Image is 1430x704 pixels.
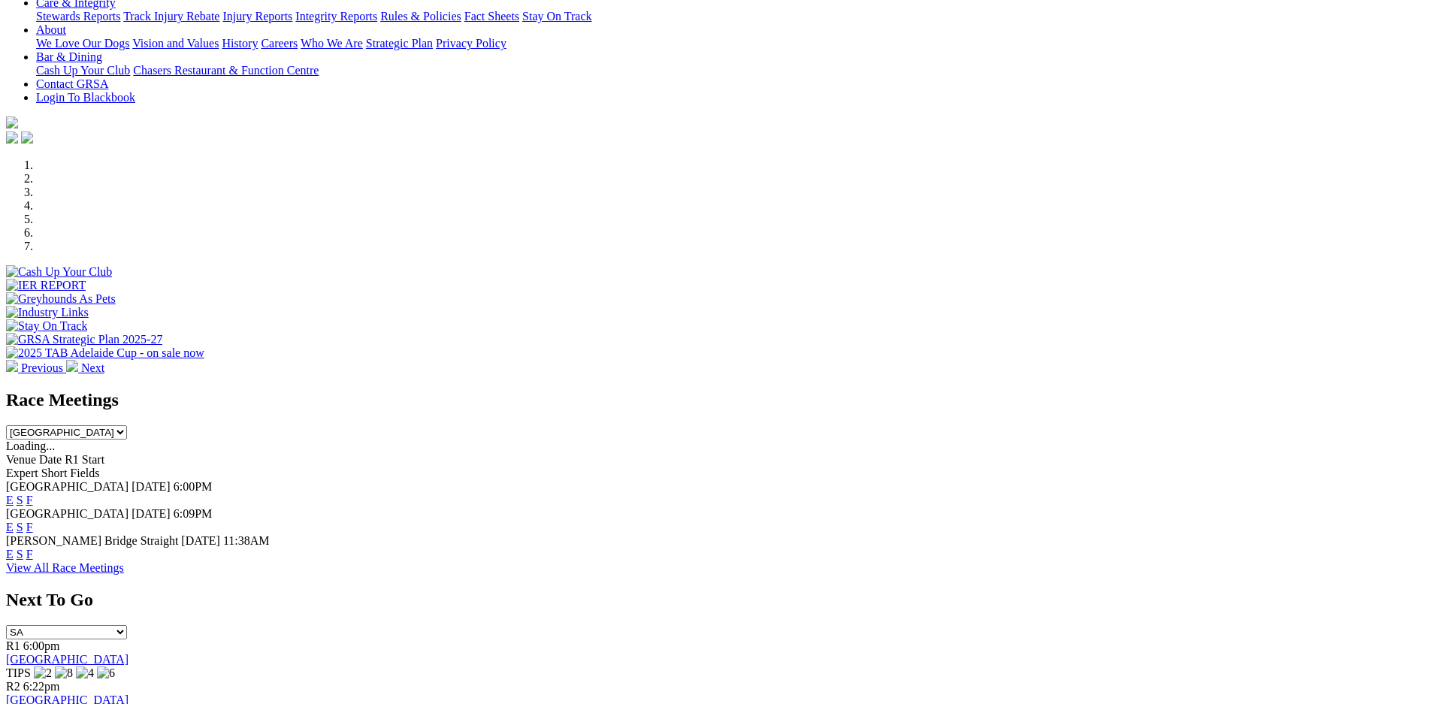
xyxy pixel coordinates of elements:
[6,453,36,466] span: Venue
[6,548,14,560] a: E
[222,37,258,50] a: History
[132,507,171,520] span: [DATE]
[36,10,1424,23] div: Care & Integrity
[6,319,87,333] img: Stay On Track
[6,507,128,520] span: [GEOGRAPHIC_DATA]
[6,653,128,666] a: [GEOGRAPHIC_DATA]
[6,666,31,679] span: TIPS
[222,10,292,23] a: Injury Reports
[17,548,23,560] a: S
[123,10,219,23] a: Track Injury Rebate
[6,561,124,574] a: View All Race Meetings
[6,265,112,279] img: Cash Up Your Club
[65,453,104,466] span: R1 Start
[6,333,162,346] img: GRSA Strategic Plan 2025-27
[6,467,38,479] span: Expert
[21,361,63,374] span: Previous
[36,37,1424,50] div: About
[6,680,20,693] span: R2
[6,521,14,533] a: E
[36,77,108,90] a: Contact GRSA
[36,91,135,104] a: Login To Blackbook
[6,131,18,144] img: facebook.svg
[133,64,319,77] a: Chasers Restaurant & Function Centre
[6,360,18,372] img: chevron-left-pager-white.svg
[6,390,1424,410] h2: Race Meetings
[6,292,116,306] img: Greyhounds As Pets
[223,534,270,547] span: 11:38AM
[6,494,14,506] a: E
[81,361,104,374] span: Next
[436,37,506,50] a: Privacy Policy
[6,440,55,452] span: Loading...
[181,534,220,547] span: [DATE]
[66,360,78,372] img: chevron-right-pager-white.svg
[522,10,591,23] a: Stay On Track
[174,480,213,493] span: 6:00PM
[66,361,104,374] a: Next
[36,50,102,63] a: Bar & Dining
[295,10,377,23] a: Integrity Reports
[26,521,33,533] a: F
[36,64,1424,77] div: Bar & Dining
[70,467,99,479] span: Fields
[174,507,213,520] span: 6:09PM
[34,666,52,680] img: 2
[261,37,298,50] a: Careers
[39,453,62,466] span: Date
[366,37,433,50] a: Strategic Plan
[6,306,89,319] img: Industry Links
[55,666,73,680] img: 8
[132,480,171,493] span: [DATE]
[26,548,33,560] a: F
[21,131,33,144] img: twitter.svg
[6,361,66,374] a: Previous
[6,534,178,547] span: [PERSON_NAME] Bridge Straight
[464,10,519,23] a: Fact Sheets
[36,10,120,23] a: Stewards Reports
[6,346,204,360] img: 2025 TAB Adelaide Cup - on sale now
[36,64,130,77] a: Cash Up Your Club
[17,521,23,533] a: S
[23,680,60,693] span: 6:22pm
[380,10,461,23] a: Rules & Policies
[6,480,128,493] span: [GEOGRAPHIC_DATA]
[97,666,115,680] img: 6
[41,467,68,479] span: Short
[6,116,18,128] img: logo-grsa-white.png
[36,37,129,50] a: We Love Our Dogs
[17,494,23,506] a: S
[23,639,60,652] span: 6:00pm
[26,494,33,506] a: F
[36,23,66,36] a: About
[76,666,94,680] img: 4
[6,279,86,292] img: IER REPORT
[301,37,363,50] a: Who We Are
[6,639,20,652] span: R1
[132,37,219,50] a: Vision and Values
[6,590,1424,610] h2: Next To Go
